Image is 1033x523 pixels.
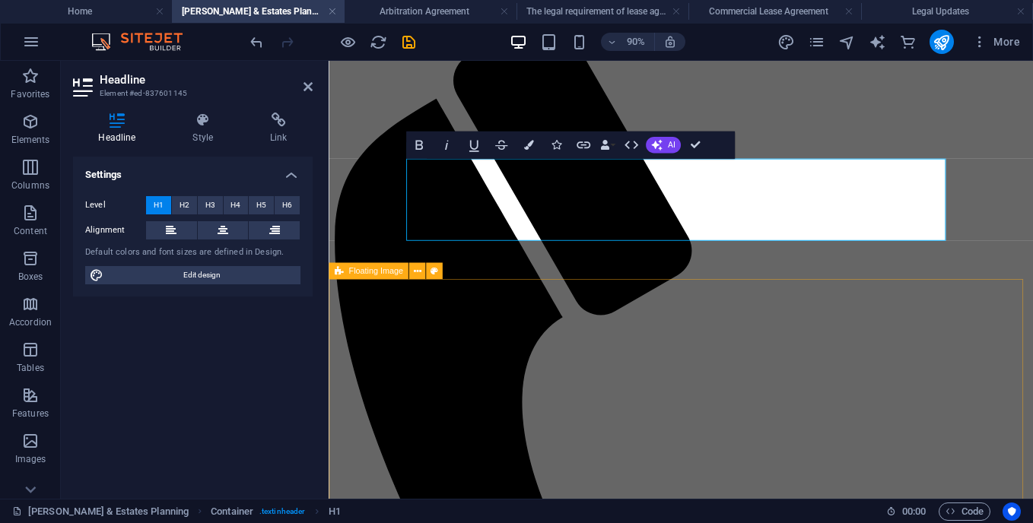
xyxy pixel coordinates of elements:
h4: Commercial Lease Agreement [688,3,860,20]
p: Images [15,453,46,465]
span: AI [668,141,675,149]
span: Code [946,502,984,521]
p: Favorites [11,88,49,100]
i: Pages (Ctrl+Alt+S) [808,33,825,51]
h4: The legal requirement of lease agreements [516,3,688,20]
h4: Style [167,113,245,144]
button: More [966,30,1026,54]
button: Italic (Ctrl+I) [434,132,459,159]
span: Edit design [108,266,296,284]
button: AI [646,137,681,154]
button: Usercentrics [1003,502,1021,521]
button: design [777,33,796,51]
button: H5 [249,196,274,214]
button: save [399,33,418,51]
span: H5 [256,196,266,214]
h4: Arbitration Agreement [345,3,516,20]
i: Navigator [838,33,856,51]
i: AI Writer [869,33,886,51]
button: H3 [198,196,223,214]
button: Data Bindings [598,132,617,159]
button: publish [930,30,954,54]
button: H1 [146,196,171,214]
a: Click to cancel selection. Double-click to open Pages [12,502,189,521]
button: HTML [618,132,644,159]
h6: Session time [886,502,927,521]
span: H6 [282,196,292,214]
span: H3 [205,196,215,214]
h2: Headline [100,73,313,87]
h4: Link [245,113,313,144]
i: Save (Ctrl+S) [400,33,418,51]
button: Code [939,502,990,521]
i: Design (Ctrl+Alt+Y) [777,33,795,51]
button: reload [369,33,387,51]
button: Underline (Ctrl+U) [461,132,487,159]
h4: Legal Updates [861,3,1033,20]
h6: 90% [624,33,648,51]
p: Elements [11,134,50,146]
i: Publish [933,33,950,51]
span: : [913,506,915,517]
h3: Element #ed-837601145 [100,87,282,100]
button: text_generator [869,33,887,51]
i: Commerce [899,33,917,51]
img: Editor Logo [87,33,202,51]
p: Features [12,407,49,420]
button: Confirm (Ctrl+⏎) [682,132,707,159]
label: Alignment [85,221,146,239]
p: Columns [11,179,49,192]
div: Default colors and font sizes are defined in Design. [85,246,300,259]
button: 90% [601,33,655,51]
span: Click to select. Double-click to edit [329,502,341,521]
button: navigator [838,33,857,51]
span: Click to select. Double-click to edit [211,502,253,521]
button: Strikethrough [488,132,514,159]
span: Floating Image [348,267,402,275]
span: . textinheader [259,502,305,521]
nav: breadcrumb [211,502,341,521]
span: H2 [180,196,189,214]
p: Content [14,225,47,237]
button: undo [247,33,265,51]
p: Tables [17,362,44,374]
button: Edit design [85,266,300,284]
button: H4 [224,196,249,214]
span: H4 [230,196,240,214]
span: 00 00 [902,502,926,521]
p: Accordion [9,316,52,328]
button: H6 [275,196,300,214]
button: pages [808,33,826,51]
button: Bold (Ctrl+B) [406,132,432,159]
p: Boxes [18,271,43,283]
button: Icons [543,132,569,159]
i: Undo: Edit headline (Ctrl+Z) [248,33,265,51]
button: commerce [899,33,917,51]
h4: Settings [73,157,313,184]
label: Level [85,196,146,214]
span: More [972,34,1020,49]
button: Colors [516,132,542,159]
i: Reload page [370,33,387,51]
span: H1 [154,196,164,214]
h4: Headline [73,113,167,144]
h4: [PERSON_NAME] & Estates Planning [172,3,344,20]
i: On resize automatically adjust zoom level to fit chosen device. [663,35,677,49]
button: Link [571,132,596,159]
button: H2 [172,196,197,214]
